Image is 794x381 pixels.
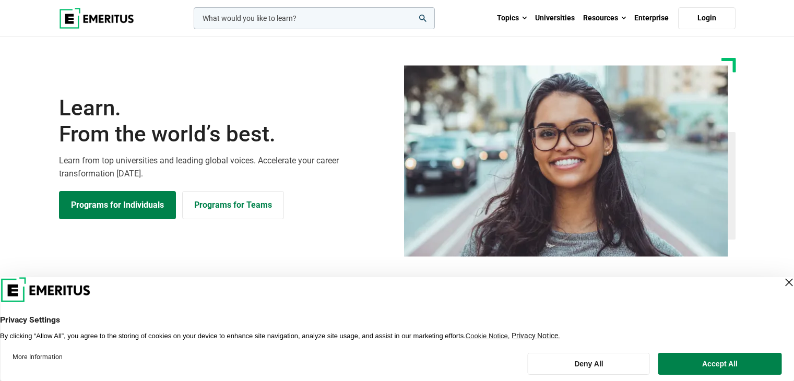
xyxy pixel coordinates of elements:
h1: Learn. [59,95,391,148]
img: Learn from the world's best [404,65,728,257]
a: Explore Programs [59,191,176,219]
a: Explore for Business [182,191,284,219]
span: From the world’s best. [59,121,391,147]
input: woocommerce-product-search-field-0 [194,7,435,29]
p: Learn from top universities and leading global voices. Accelerate your career transformation [DATE]. [59,154,391,181]
a: Login [678,7,736,29]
